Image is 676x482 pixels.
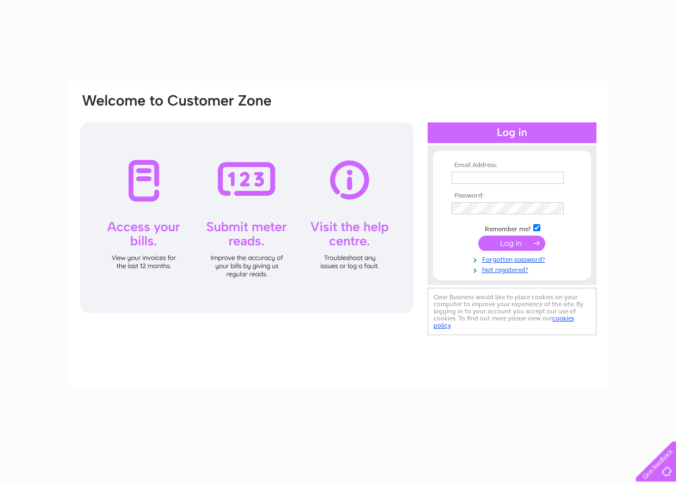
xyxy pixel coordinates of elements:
[452,254,575,264] a: Forgotten password?
[449,192,575,200] th: Password:
[434,314,574,329] a: cookies policy
[478,236,545,251] input: Submit
[452,264,575,274] a: Not registered?
[449,223,575,233] td: Remember me?
[428,288,596,335] div: Clear Business would like to place cookies on your computer to improve your experience of the sit...
[449,162,575,169] th: Email Address:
